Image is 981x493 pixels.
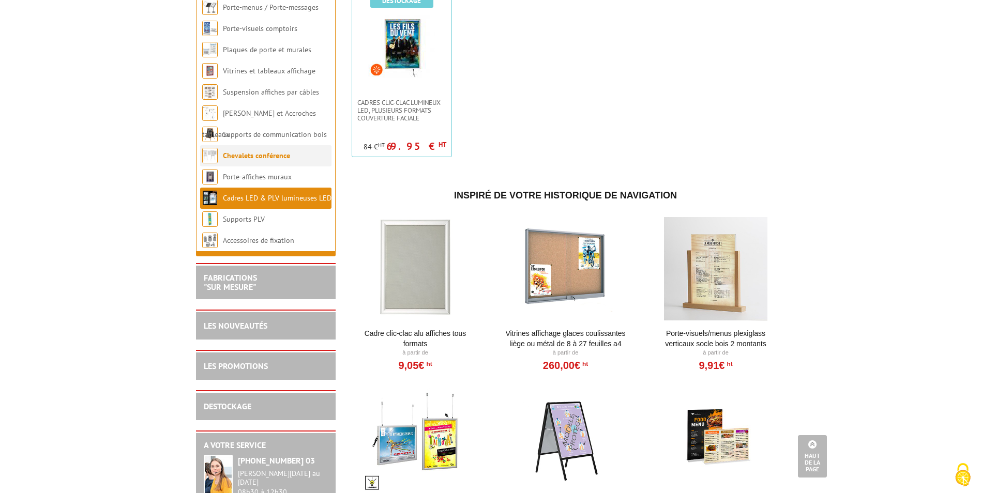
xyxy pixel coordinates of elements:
[352,99,451,122] a: Cadres Clic-Clac lumineux LED, plusieurs formats couverture faciale
[202,190,218,206] img: Cadres LED & PLV lumineuses LED
[652,328,780,349] a: Porte-Visuels/Menus Plexiglass Verticaux Socle Bois 2 Montants
[798,435,827,477] a: Haut de la page
[223,151,290,160] a: Chevalets conférence
[223,236,294,245] a: Accessoires de fixation
[364,143,385,151] p: 84 €
[223,87,319,97] a: Suspension affiches par câbles
[223,172,292,181] a: Porte-affiches muraux
[204,401,251,411] a: DESTOCKAGE
[204,320,267,331] a: LES NOUVEAUTÉS
[652,349,780,357] p: À partir de
[202,84,218,100] img: Suspension affiches par câbles
[502,349,629,357] p: À partir de
[202,63,218,79] img: Vitrines et tableaux affichage
[202,105,218,121] img: Cimaises et Accroches tableaux
[398,362,432,368] a: 9,05€HT
[950,462,976,488] img: Cookies (fenêtre modale)
[378,141,385,148] sup: HT
[202,109,316,139] a: [PERSON_NAME] et Accroches tableaux
[223,24,297,33] a: Porte-visuels comptoirs
[357,99,446,122] span: Cadres Clic-Clac lumineux LED, plusieurs formats couverture faciale
[202,169,218,184] img: Porte-affiches muraux
[543,362,588,368] a: 260,00€HT
[202,42,218,57] img: Plaques de porte et murales
[204,272,257,292] a: FABRICATIONS"Sur Mesure"
[202,233,218,248] img: Accessoires de fixation
[454,190,677,201] span: Inspiré de votre historique de navigation
[580,360,588,367] sup: HT
[202,21,218,36] img: Porte-visuels comptoirs
[386,143,446,149] p: 69.95 €
[352,328,479,349] a: Cadre Clic-Clac Alu affiches tous formats
[202,148,218,163] img: Chevalets conférence
[223,45,311,54] a: Plaques de porte et murales
[502,328,629,349] a: Vitrines affichage glaces coulissantes liège ou métal de 8 à 27 feuilles A4
[424,360,432,367] sup: HT
[699,362,732,368] a: 9,91€HT
[945,458,981,493] button: Cookies (fenêtre modale)
[223,3,319,12] a: Porte-menus / Porte-messages
[368,11,435,78] img: Cadres Clic-Clac lumineux LED, plusieurs formats couverture faciale
[439,140,446,149] sup: HT
[204,361,268,371] a: LES PROMOTIONS
[725,360,732,367] sup: HT
[204,441,328,450] h2: A votre service
[223,66,315,75] a: Vitrines et tableaux affichage
[238,455,315,466] strong: [PHONE_NUMBER] 03
[223,193,331,203] a: Cadres LED & PLV lumineuses LED
[202,211,218,227] img: Supports PLV
[223,130,327,139] a: Supports de communication bois
[223,214,265,224] a: Supports PLV
[238,469,328,487] div: [PERSON_NAME][DATE] au [DATE]
[352,349,479,357] p: À partir de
